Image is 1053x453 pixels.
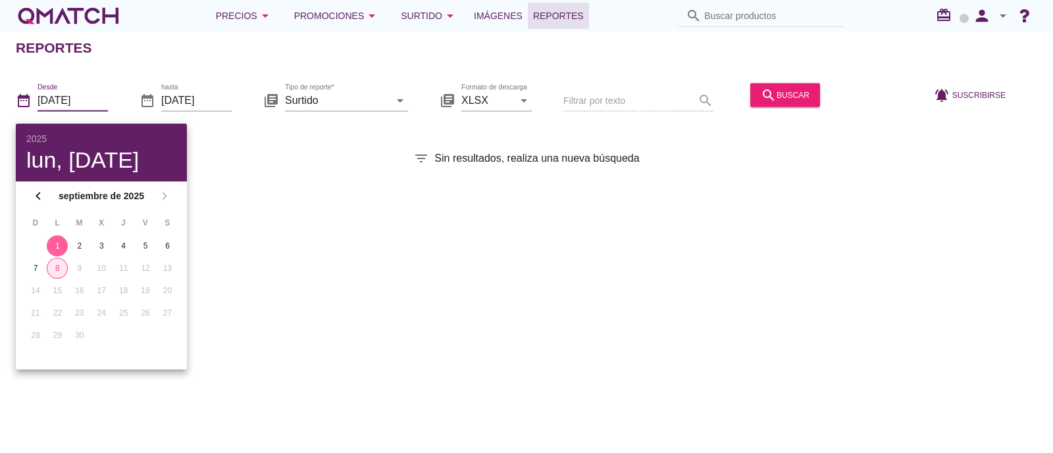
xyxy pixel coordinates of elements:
div: 3 [91,240,112,252]
button: 5 [135,235,156,256]
th: S [157,212,178,234]
i: notifications_active [934,87,952,103]
button: Surtido [390,3,469,29]
input: Desde [38,89,108,110]
i: search [761,87,777,103]
a: Imágenes [469,3,528,29]
button: Promociones [284,3,391,29]
input: Tipo de reporte* [285,89,390,110]
a: white-qmatch-logo [16,3,121,29]
th: L [47,212,67,234]
div: 4 [113,240,134,252]
div: buscar [761,87,809,103]
div: 6 [157,240,178,252]
i: person [969,7,995,25]
div: Precios [216,8,273,24]
input: Formato de descarga [461,89,513,110]
i: arrow_drop_down [442,8,458,24]
button: 4 [113,235,134,256]
button: 1 [47,235,68,256]
button: Precios [205,3,284,29]
div: 7 [25,262,46,274]
div: 5 [135,240,156,252]
span: Suscribirse [952,89,1006,101]
div: 8 [47,262,67,274]
th: X [91,212,111,234]
i: arrow_drop_down [995,8,1011,24]
i: arrow_drop_down [516,92,532,108]
th: D [25,212,45,234]
button: Suscribirse [923,83,1016,107]
button: buscar [750,83,820,107]
h2: Reportes [16,37,92,59]
i: filter_list [413,151,429,166]
button: 8 [47,258,68,279]
button: 3 [91,235,112,256]
i: library_books [440,92,455,108]
button: 7 [25,258,46,279]
th: V [135,212,155,234]
span: Reportes [533,8,584,24]
i: arrow_drop_down [392,92,408,108]
div: 1 [47,240,68,252]
a: Reportes [528,3,589,29]
div: Promociones [294,8,380,24]
i: arrow_drop_down [364,8,380,24]
i: chevron_left [30,188,46,204]
input: hasta [161,89,232,110]
div: 2 [69,240,90,252]
i: date_range [140,92,155,108]
th: J [113,212,134,234]
div: 2025 [26,134,176,143]
strong: septiembre de 2025 [50,189,153,203]
i: arrow_drop_down [257,8,273,24]
span: Sin resultados, realiza una nueva búsqueda [434,151,639,166]
button: 6 [157,235,178,256]
input: Buscar productos [704,5,836,26]
div: lun, [DATE] [26,149,176,171]
i: date_range [16,92,32,108]
i: search [686,8,702,24]
div: Surtido [401,8,458,24]
i: redeem [936,7,957,23]
span: Imágenes [474,8,523,24]
th: M [69,212,90,234]
button: 2 [69,235,90,256]
i: library_books [263,92,279,108]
